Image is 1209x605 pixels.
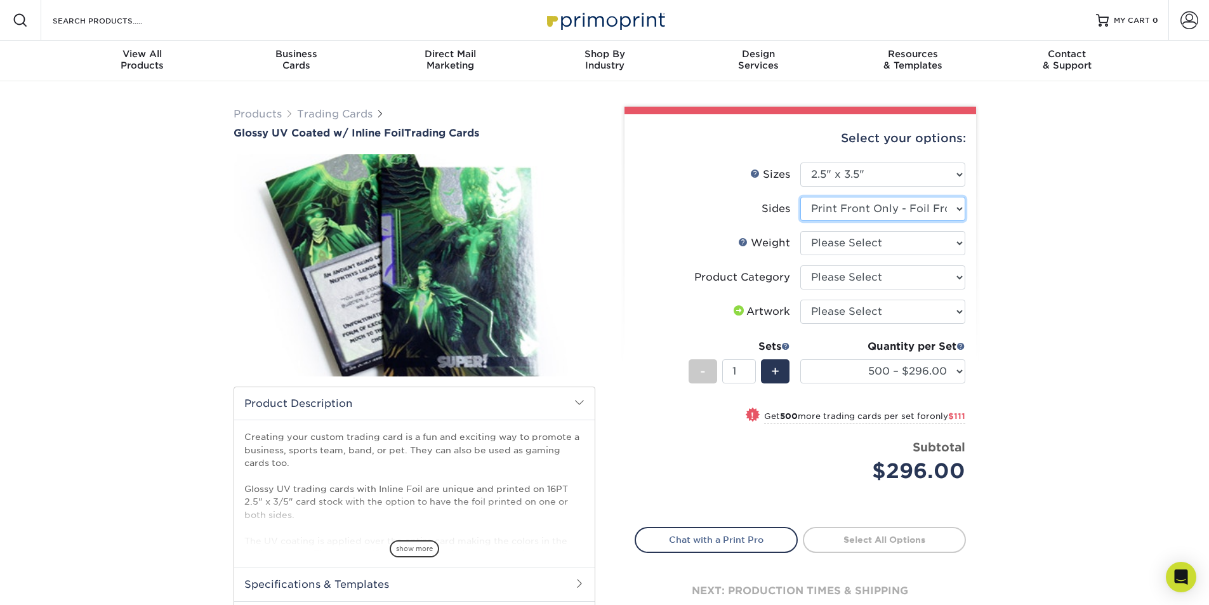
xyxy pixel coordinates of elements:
[635,114,966,163] div: Select your options:
[65,48,220,60] span: View All
[65,48,220,71] div: Products
[930,411,965,421] span: only
[694,270,790,285] div: Product Category
[234,127,595,139] h1: Trading Cards
[810,456,965,486] div: $296.00
[990,48,1144,60] span: Contact
[1166,562,1196,592] div: Open Intercom Messenger
[836,41,990,81] a: Resources& Templates
[1114,15,1150,26] span: MY CART
[219,48,373,71] div: Cards
[771,362,779,381] span: +
[234,127,595,139] a: Glossy UV Coated w/ Inline FoilTrading Cards
[780,411,798,421] strong: 500
[762,201,790,216] div: Sides
[948,411,965,421] span: $111
[689,339,790,354] div: Sets
[803,527,966,552] a: Select All Options
[541,6,668,34] img: Primoprint
[51,13,175,28] input: SEARCH PRODUCTS.....
[700,362,706,381] span: -
[800,339,965,354] div: Quantity per Set
[234,568,595,601] h2: Specifications & Templates
[731,304,790,319] div: Artwork
[373,48,527,71] div: Marketing
[913,440,965,454] strong: Subtotal
[234,387,595,420] h2: Product Description
[234,108,282,120] a: Products
[1153,16,1158,25] span: 0
[635,527,798,552] a: Chat with a Print Pro
[750,167,790,182] div: Sizes
[836,48,990,60] span: Resources
[297,108,373,120] a: Trading Cards
[219,41,373,81] a: BusinessCards
[527,41,682,81] a: Shop ByIndustry
[234,127,404,139] span: Glossy UV Coated w/ Inline Foil
[219,48,373,60] span: Business
[373,41,527,81] a: Direct MailMarketing
[390,540,439,557] span: show more
[65,41,220,81] a: View AllProducts
[244,430,585,573] p: Creating your custom trading card is a fun and exciting way to promote a business, sports team, b...
[990,48,1144,71] div: & Support
[990,41,1144,81] a: Contact& Support
[373,48,527,60] span: Direct Mail
[527,48,682,71] div: Industry
[738,236,790,251] div: Weight
[751,409,754,422] span: !
[682,48,836,71] div: Services
[527,48,682,60] span: Shop By
[764,411,965,424] small: Get more trading cards per set for
[836,48,990,71] div: & Templates
[682,48,836,60] span: Design
[234,140,595,390] img: Glossy UV Coated w/ Inline Foil 01
[682,41,836,81] a: DesignServices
